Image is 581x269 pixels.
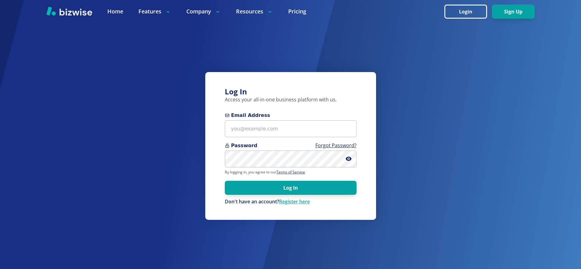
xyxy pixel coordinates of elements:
a: Sign Up [492,9,535,15]
a: Pricing [288,8,306,15]
p: By logging in, you agree to our . [225,170,357,175]
button: Sign Up [492,5,535,19]
button: Log In [225,181,357,195]
p: Access your all-in-one business platform with us. [225,96,357,103]
div: Don't have an account?Register here [225,198,357,205]
p: Company [186,8,221,15]
p: Features [138,8,171,15]
img: Bizwise Logo [46,6,92,16]
p: Resources [236,8,273,15]
a: Login [444,9,492,15]
input: you@example.com [225,120,357,137]
a: Register here [279,198,310,205]
a: Home [107,8,123,15]
a: Forgot Password? [315,142,357,149]
span: Email Address [225,112,357,119]
h3: Log In [225,87,357,97]
span: Password [225,142,357,149]
button: Login [444,5,487,19]
a: Terms of Service [276,169,305,175]
p: Don't have an account? [225,198,357,205]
